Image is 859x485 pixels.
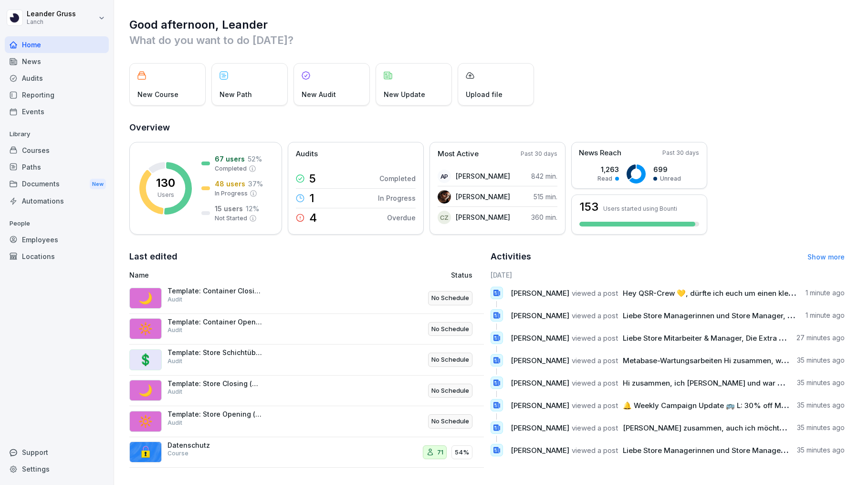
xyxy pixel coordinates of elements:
[456,171,510,181] p: [PERSON_NAME]
[129,437,484,468] a: DatenschutzCourse7154%
[797,378,845,388] p: 35 minutes ago
[246,204,259,214] p: 12 %
[438,149,479,160] p: Most Active
[129,270,350,280] p: Name
[5,175,109,193] a: DocumentsNew
[215,179,245,189] p: 48 users
[5,444,109,461] div: Support
[456,192,510,202] p: [PERSON_NAME]
[572,334,618,343] span: viewed a post
[534,192,557,202] p: 515 min.
[129,345,484,376] a: 💲Template: Store SchichtübergabeAuditNo Schedule
[797,423,845,432] p: 35 minutes ago
[5,175,109,193] div: Documents
[572,289,618,298] span: viewed a post
[129,32,845,48] p: What do you want to do [DATE]?
[129,121,845,134] h2: Overview
[302,89,336,99] p: New Audit
[5,36,109,53] a: Home
[168,348,263,357] p: Template: Store Schichtübergabe
[431,417,469,426] p: No Schedule
[511,423,569,432] span: [PERSON_NAME]
[138,382,153,399] p: 🌙
[437,448,443,457] p: 71
[168,357,182,366] p: Audit
[309,193,314,204] p: 1
[168,379,263,388] p: Template: Store Closing (morning cleaning)
[511,289,569,298] span: [PERSON_NAME]
[296,149,318,160] p: Audits
[511,334,569,343] span: [PERSON_NAME]
[5,216,109,231] p: People
[5,53,109,70] a: News
[456,212,510,222] p: [PERSON_NAME]
[431,355,469,365] p: No Schedule
[653,164,681,174] p: 699
[572,446,618,455] span: viewed a post
[491,250,531,263] h2: Activities
[129,442,162,463] img: gp1n7epbxsf9lzaihqn479zn.png
[129,406,484,437] a: 🔆Template: Store Opening (evening leaning)AuditNo Schedule
[378,193,416,203] p: In Progress
[597,174,612,183] p: Read
[5,193,109,209] a: Automations
[797,400,845,410] p: 35 minutes ago
[5,248,109,265] div: Locations
[5,103,109,120] a: Events
[220,89,252,99] p: New Path
[129,17,845,32] h1: Good afternoon, Leander
[572,378,618,388] span: viewed a post
[5,461,109,477] a: Settings
[129,250,484,263] h2: Last edited
[168,449,189,458] p: Course
[215,154,245,164] p: 67 users
[138,351,153,368] p: 💲
[438,211,451,224] div: CZ
[309,173,316,184] p: 5
[387,213,416,223] p: Overdue
[90,179,106,190] div: New
[531,212,557,222] p: 360 min.
[572,356,618,365] span: viewed a post
[168,410,263,419] p: Template: Store Opening (evening leaning)
[572,311,618,320] span: viewed a post
[579,201,598,213] h3: 153
[168,419,182,427] p: Audit
[511,356,569,365] span: [PERSON_NAME]
[156,177,175,189] p: 130
[215,204,243,214] p: 15 users
[797,356,845,365] p: 35 minutes ago
[168,388,182,396] p: Audit
[807,253,845,261] a: Show more
[511,378,569,388] span: [PERSON_NAME]
[168,326,182,334] p: Audit
[5,86,109,103] div: Reporting
[168,287,263,295] p: Template: Container Closing (evening cleaning)
[168,318,263,326] p: Template: Container Opening (evening leaning)
[531,171,557,181] p: 842 min.
[138,413,153,430] p: 🔆
[5,231,109,248] a: Employees
[431,324,469,334] p: No Schedule
[5,70,109,86] a: Audits
[797,445,845,455] p: 35 minutes ago
[309,212,317,224] p: 4
[455,448,469,457] p: 54%
[215,164,247,173] p: Completed
[168,295,182,304] p: Audit
[5,142,109,159] a: Courses
[466,89,503,99] p: Upload file
[138,290,153,307] p: 🌙
[660,174,681,183] p: Unread
[384,89,425,99] p: New Update
[157,191,174,199] p: Users
[5,159,109,175] a: Paths
[451,270,472,280] p: Status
